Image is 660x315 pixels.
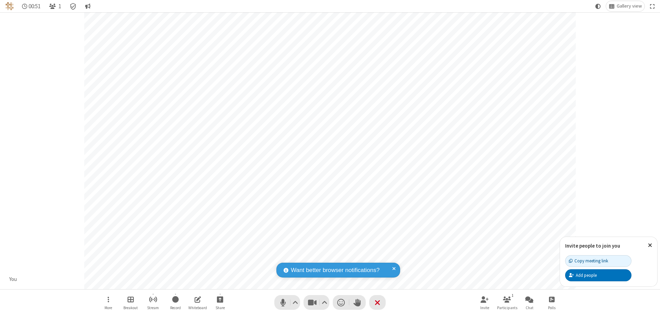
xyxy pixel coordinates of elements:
span: 1 [58,3,61,10]
button: Stop video (⌘+Shift+V) [304,295,329,310]
div: Timer [19,1,44,11]
button: Start recording [165,293,186,312]
button: Start sharing [210,293,230,312]
button: End or leave meeting [369,295,386,310]
button: Video setting [320,295,329,310]
button: Mute (⌘+Shift+A) [274,295,300,310]
button: Open shared whiteboard [187,293,208,312]
div: Meeting details Encryption enabled [67,1,80,11]
span: Gallery view [617,3,642,9]
div: 1 [510,292,516,298]
button: Open menu [98,293,119,312]
button: Copy meeting link [565,255,631,267]
button: Manage Breakout Rooms [120,293,141,312]
span: Stream [147,306,159,310]
button: Conversation [82,1,93,11]
button: Add people [565,269,631,281]
button: Start streaming [143,293,163,312]
span: Participants [497,306,517,310]
span: Whiteboard [188,306,207,310]
span: 00:51 [29,3,41,10]
button: Open poll [541,293,562,312]
button: Raise hand [349,295,366,310]
button: Audio settings [291,295,300,310]
span: Polls [548,306,555,310]
button: Close popover [643,237,657,254]
span: Want better browser notifications? [291,266,379,275]
button: Open chat [519,293,540,312]
button: Invite participants (⌘+Shift+I) [474,293,495,312]
span: Record [170,306,181,310]
span: Chat [526,306,533,310]
div: You [7,275,20,283]
button: Open participant list [497,293,517,312]
button: Open participant list [46,1,64,11]
label: Invite people to join you [565,242,620,249]
button: Using system theme [593,1,604,11]
span: Share [216,306,225,310]
button: Change layout [606,1,645,11]
span: Breakout [123,306,138,310]
div: Copy meeting link [569,258,608,264]
button: Send a reaction [333,295,349,310]
span: More [104,306,112,310]
span: Invite [480,306,489,310]
img: QA Selenium DO NOT DELETE OR CHANGE [5,2,14,10]
button: Fullscreen [647,1,658,11]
